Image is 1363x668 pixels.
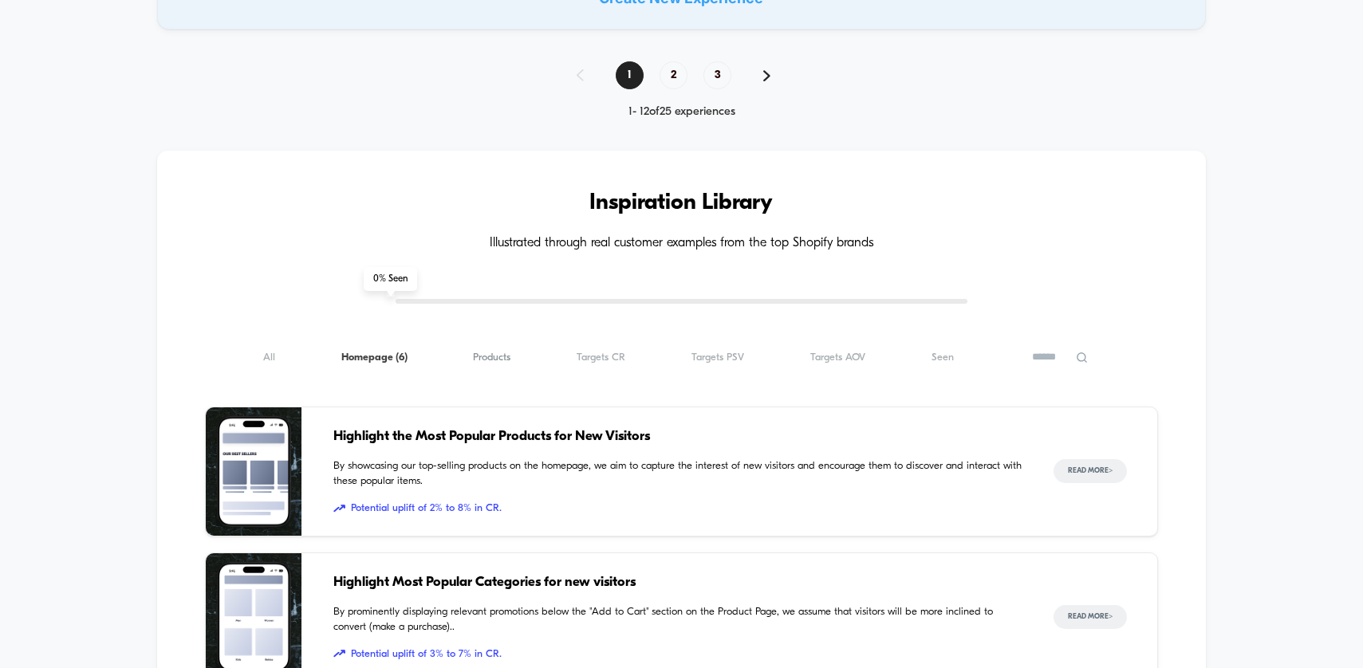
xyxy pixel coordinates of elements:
span: Seen [932,352,954,363]
span: By prominently displaying relevant promotions below the "Add to Cart" section on the Product Page... [333,604,1022,635]
img: pagination forward [763,70,770,81]
span: 1 [616,61,644,89]
span: Potential uplift of 2% to 8% in CR. [333,501,1022,517]
h3: Inspiration Library [205,191,1159,216]
span: Highlight Most Popular Categories for new visitors [333,572,1022,593]
span: Potential uplift of 3% to 7% in CR. [333,646,1022,662]
button: Read More> [1054,459,1127,483]
span: 2 [660,61,687,89]
div: 1 - 12 of 25 experiences [561,105,802,119]
button: Read More> [1054,605,1127,629]
h4: Illustrated through real customer examples from the top Shopify brands [205,236,1159,251]
span: 3 [703,61,731,89]
span: Targets CR [577,352,625,363]
span: Targets PSV [691,352,744,363]
span: Highlight the Most Popular Products for New Visitors [333,426,1022,447]
span: Targets AOV [810,352,865,363]
span: All [263,352,275,363]
span: Homepage [341,352,408,363]
span: By showcasing our top-selling products on the homepage, we aim to capture the interest of new vis... [333,458,1022,489]
span: ( 6 ) [396,352,408,363]
img: By showcasing our top-selling products on the homepage, we aim to capture the interest of new vis... [206,407,301,536]
span: Products [473,352,510,363]
span: 0 % Seen [364,267,417,291]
